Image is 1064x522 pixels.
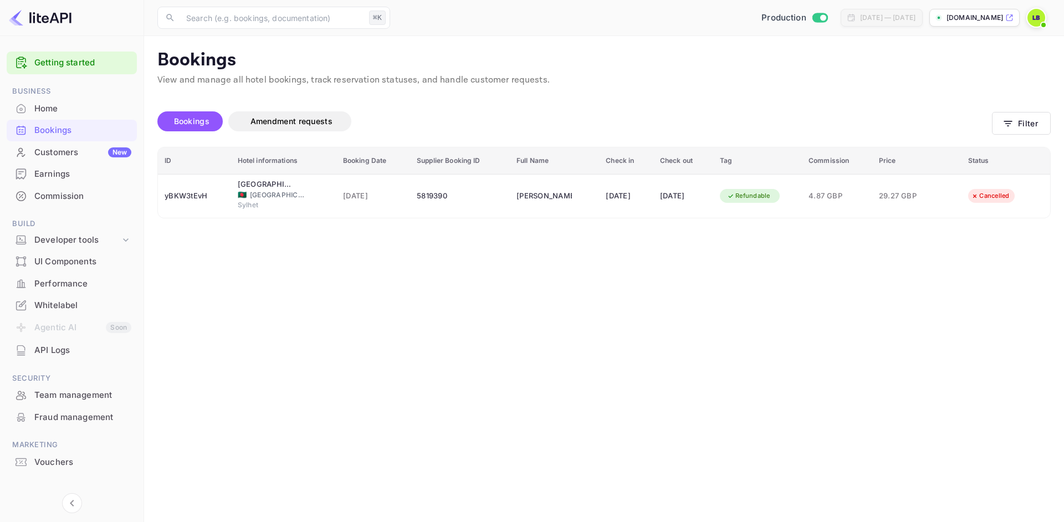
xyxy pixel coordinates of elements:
a: Performance [7,273,137,294]
a: Vouchers [7,452,137,472]
a: UI Components [7,251,137,272]
div: Commission [7,186,137,207]
a: Commission [7,186,137,206]
span: Security [7,372,137,385]
div: Switch to Sandbox mode [757,12,832,24]
p: [DOMAIN_NAME] [947,13,1003,23]
div: yBKW3tEvH [165,187,224,205]
div: New [108,147,131,157]
div: Vouchers [7,452,137,473]
button: Filter [992,112,1051,135]
input: Search (e.g. bookings, documentation) [180,7,365,29]
a: API Logs [7,340,137,360]
th: Check in [599,147,653,175]
a: Earnings [7,163,137,184]
div: Fraud management [7,407,137,428]
div: 5819390 [417,187,503,205]
div: API Logs [34,344,131,357]
div: Cancelled [964,189,1016,203]
th: Status [961,147,1050,175]
table: booking table [158,147,1050,218]
div: Getting started [7,52,137,74]
div: Performance [34,278,131,290]
div: Team management [34,389,131,402]
div: [DATE] [660,187,707,205]
img: Lipi Begum [1027,9,1045,27]
a: Bookings [7,120,137,140]
div: Earnings [34,168,131,181]
div: Fraud management [34,411,131,424]
div: UI Components [34,255,131,268]
th: Booking Date [336,147,410,175]
a: Home [7,98,137,119]
span: Sylhet [238,200,293,210]
div: Whitelabel [34,299,131,312]
span: 4.87 GBP [809,190,866,202]
div: Bookings [34,124,131,137]
button: Collapse navigation [62,493,82,513]
span: Bookings [174,116,209,126]
div: La Vista Hotel [238,179,293,190]
div: Commission [34,190,131,203]
div: Developer tools [7,231,137,250]
span: Business [7,85,137,98]
div: [DATE] [606,187,647,205]
div: Earnings [7,163,137,185]
div: Refundable [720,189,777,203]
span: Build [7,218,137,230]
a: Getting started [34,57,131,69]
div: account-settings tabs [157,111,992,131]
span: Production [761,12,806,24]
div: [DATE] — [DATE] [860,13,915,23]
div: Whitelabel [7,295,137,316]
div: Team management [7,385,137,406]
div: Home [34,103,131,115]
th: Tag [713,147,802,175]
a: Fraud management [7,407,137,427]
th: Full Name [510,147,599,175]
div: Performance [7,273,137,295]
div: Customers [34,146,131,159]
div: Developer tools [34,234,120,247]
th: Supplier Booking ID [410,147,510,175]
span: Amendment requests [250,116,332,126]
p: View and manage all hotel bookings, track reservation statuses, and handle customer requests. [157,74,1051,87]
th: Check out [653,147,713,175]
p: Bookings [157,49,1051,71]
th: ID [158,147,231,175]
a: Team management [7,385,137,405]
th: Price [872,147,961,175]
div: Bookings [7,120,137,141]
div: API Logs [7,340,137,361]
div: Mohammed S Ali [516,187,572,205]
div: UI Components [7,251,137,273]
div: CustomersNew [7,142,137,163]
img: LiteAPI logo [9,9,71,27]
span: Bangladesh [238,191,247,198]
div: Home [7,98,137,120]
span: 29.27 GBP [879,190,934,202]
span: [DATE] [343,190,403,202]
a: Whitelabel [7,295,137,315]
th: Hotel informations [231,147,336,175]
span: Marketing [7,439,137,451]
a: CustomersNew [7,142,137,162]
span: [GEOGRAPHIC_DATA] [250,190,305,200]
div: ⌘K [369,11,386,25]
th: Commission [802,147,872,175]
div: Vouchers [34,456,131,469]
